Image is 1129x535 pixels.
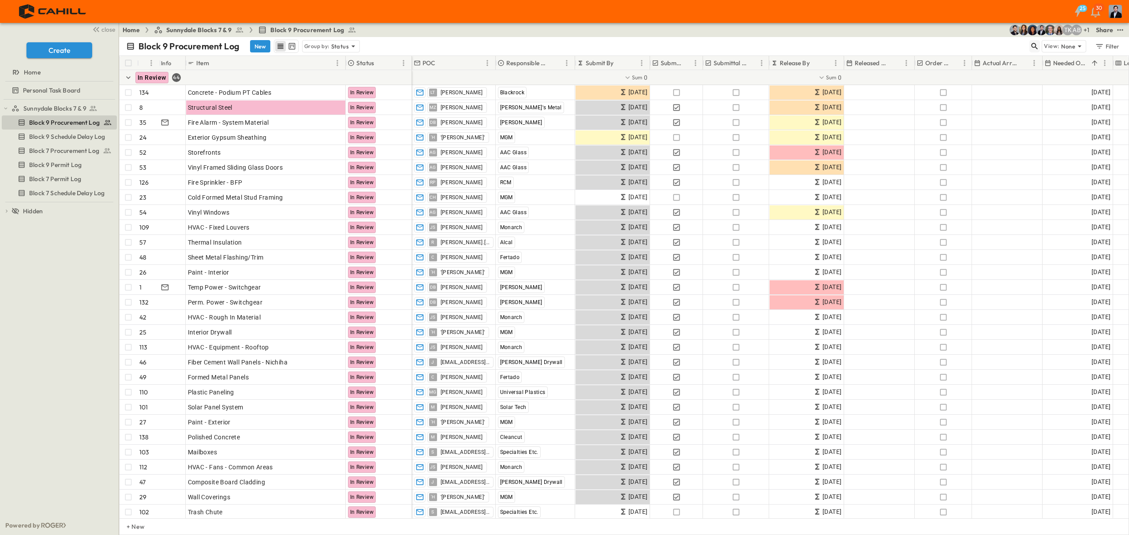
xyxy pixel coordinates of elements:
button: Sort [552,58,561,68]
span: In Review [350,134,374,141]
span: [PERSON_NAME] [441,344,483,351]
span: Personal Task Board [23,86,80,95]
button: Sort [811,58,821,68]
p: 134 [139,88,149,97]
span: [DATE] [1092,387,1110,397]
span: [DATE] [822,192,841,202]
img: Anthony Vazquez (avazquez@cahill-sf.com) [1009,25,1020,35]
span: [DATE] [628,102,647,112]
span: [DATE] [822,282,841,292]
button: test [1115,25,1125,35]
span: In Review [350,329,374,335]
p: Order Confirmed? [925,59,950,67]
span: In Review [350,224,374,230]
button: Menu [1099,58,1110,68]
span: Block 9 Permit Log [29,160,82,169]
button: Menu [482,58,493,68]
p: Group by: [304,42,329,51]
p: 52 [139,148,146,157]
span: Monarch [500,314,523,320]
span: [DATE] [1092,267,1110,277]
p: 23 [139,193,146,202]
span: In Review [350,314,374,320]
h6: 25 [1080,5,1086,12]
span: [DATE] [628,312,647,322]
span: Paint - Interior [188,268,229,277]
span: Vinyl Windows [188,208,230,217]
div: Block 7 Procurement Logtest [2,144,117,158]
span: Fertado [500,374,520,380]
span: [DATE] [1092,342,1110,352]
span: DB [430,122,436,123]
span: MGM [500,194,513,201]
img: Raven Libunao (rlibunao@cahill-sf.com) [1054,25,1064,35]
span: HVAC - Equipment - Rooftop [188,343,269,352]
button: Menu [901,58,912,68]
div: Block 9 Permit Logtest [2,158,117,172]
span: [DATE] [822,177,841,187]
img: 4f72bfc4efa7236828875bac24094a5ddb05241e32d018417354e964050affa1.png [11,2,96,21]
img: Mike Daly (mdaly@cahill-sf.com) [1036,25,1047,35]
span: [DATE] [1092,372,1110,382]
button: Sort [683,58,693,68]
span: Temp Power - Switchgear [188,283,261,292]
span: In Review [138,74,166,81]
span: MGM [500,269,513,275]
span: [PERSON_NAME] [441,104,483,111]
a: Block 7 Schedule Delay Log [2,187,115,199]
a: Sunnydale Blocks 7 & 9 [11,102,115,115]
p: 53 [139,163,146,172]
span: In Review [350,239,374,245]
span: Sunnydale Blocks 7 & 9 [23,104,86,113]
p: 57 [139,238,146,247]
span: [DATE] [1092,162,1110,172]
span: [DATE] [822,207,841,217]
span: Universal Plastics [500,389,546,395]
span: Cold Formed Metal Stud Framing [188,193,283,202]
span: Block 9 Schedule Delay Log [29,132,105,141]
button: Menu [830,58,841,68]
span: [DATE] [822,237,841,247]
p: Responsible Contractor [506,59,550,67]
span: Perm. Power - Switchgear [188,298,263,307]
span: [DATE] [1092,132,1110,142]
div: table view [274,40,299,53]
p: Release By [780,59,810,67]
img: Olivia Khan (okhan@cahill-sf.com) [1027,25,1038,35]
span: [DATE] [1092,222,1110,232]
div: Block 9 Procurement Logtest [2,115,117,130]
div: Share [1096,26,1113,34]
p: Sum [632,74,643,81]
div: Block 9 Schedule Delay Logtest [2,130,117,144]
span: '[PERSON_NAME]' [441,269,485,276]
span: [PERSON_NAME] [441,194,483,201]
button: Sort [616,58,625,68]
span: [DATE] [1092,147,1110,157]
span: [DATE] [1092,282,1110,292]
a: Home [123,26,140,34]
p: Needed Onsite [1053,59,1088,67]
p: 54 [139,208,146,217]
span: RP [430,182,436,182]
span: [PERSON_NAME] [441,254,483,261]
a: Home [2,66,115,78]
span: Vinyl Framed Sliding Glass Doors [188,163,283,172]
span: Plastic Paneling [188,388,234,397]
p: Block 9 Procurement Log [138,40,239,52]
span: [PERSON_NAME] [441,374,483,381]
p: 35 [139,118,146,127]
span: [DATE] [628,357,647,367]
button: Menu [1029,58,1039,68]
span: [DATE] [822,342,841,352]
span: [DATE] [628,252,647,262]
span: In Review [350,254,374,260]
span: [DATE] [1092,102,1110,112]
p: 113 [139,343,148,352]
nav: breadcrumbs [123,26,362,34]
span: Monarch [500,224,523,230]
span: HVAC - Rough In Material [188,313,261,322]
